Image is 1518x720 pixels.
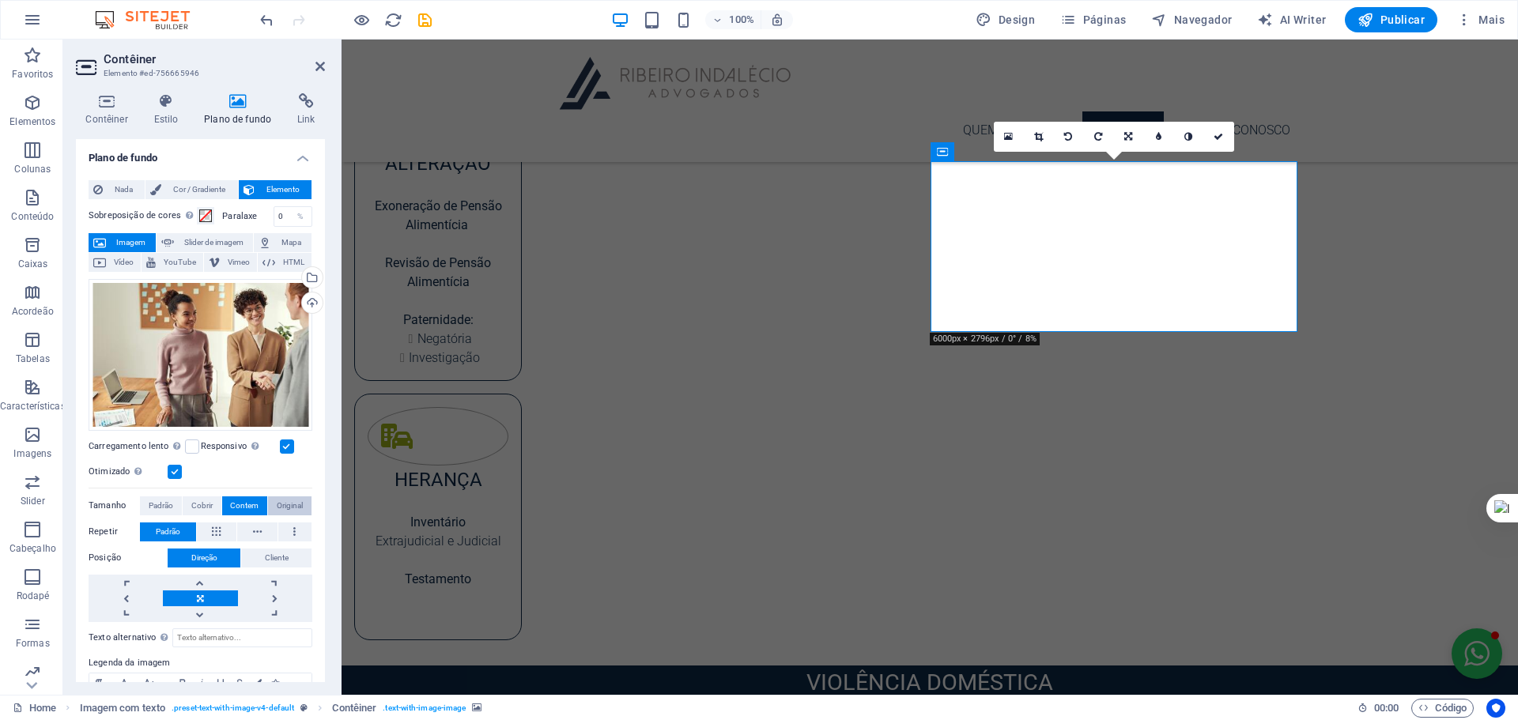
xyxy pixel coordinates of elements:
[89,253,141,272] button: Vídeo
[259,180,307,199] span: Elemento
[770,13,784,27] i: Ao redimensionar, ajusta automaticamente o nível de zoom para caber no dispositivo escolhido.
[194,93,288,126] h4: Plano de fundo
[179,233,249,252] span: Slider de imagem
[265,548,289,567] span: Cliente
[149,496,173,515] span: Padrão
[76,93,144,126] h4: Contêiner
[9,542,56,555] p: Cabeçalho
[1251,7,1332,32] button: AI Writer
[1358,12,1425,28] span: Publicar
[1060,12,1126,28] span: Páginas
[222,212,274,221] label: Paralaxe
[142,253,203,272] button: YouTube
[80,699,166,718] span: Clique para selecionar. Clique duas vezes para editar
[976,12,1035,28] span: Design
[89,233,156,252] button: Imagem
[266,673,284,692] button: Icons
[1110,589,1161,639] button: Open chat window
[241,548,312,567] button: Cliente
[160,253,198,272] span: YouTube
[145,180,237,199] button: Cor / Gradiente
[12,68,53,81] p: Favoritos
[204,253,257,272] button: Vimeo
[89,279,312,431] div: business-colleagues-in-an-office-shaking-hands-and-smiling-showcasing-teamwork-and-collaboration-...
[332,699,376,718] span: Clique para selecionar. Clique duas vezes para editar
[108,180,140,199] span: Nada
[1144,122,1174,152] a: Borrão
[191,496,213,515] span: Cobrir
[1174,122,1204,152] a: Escala de cinza
[166,180,232,199] span: Cor / Gradiente
[157,233,254,252] button: Slider de imagem
[104,66,293,81] h3: Elemento #ed-756665946
[268,496,312,515] button: Original
[144,93,194,126] h4: Estilo
[1486,699,1505,718] button: Usercentrics
[1054,7,1132,32] button: Páginas
[89,180,145,199] button: Nada
[173,673,192,692] button: Bold (Ctrl+B)
[384,11,402,29] i: Recarregar página
[16,352,50,365] p: Tabelas
[12,305,54,318] p: Acordeão
[239,180,312,199] button: Elemento
[80,699,482,718] nav: breadcrumb
[289,207,312,226] div: %
[89,548,168,567] label: Posição
[352,10,371,29] button: Clique aqui para sair do modo de visualização e continuar editando
[416,11,434,29] i: Salvar (Ctrl+S)
[168,548,240,567] button: Direção
[89,496,140,515] label: Tamanho
[1114,122,1144,152] a: Mudar orientação
[21,495,45,507] p: Slider
[211,673,230,692] button: Underline (Ctrl+U)
[258,11,276,29] i: Desfazer: change_background_size (Ctrl+Z)
[1151,12,1232,28] span: Navegador
[140,522,196,541] button: Padrão
[89,206,197,225] label: Sobreposição de cores
[249,673,266,692] button: Colors
[115,673,140,692] button: Font Family
[111,233,151,252] span: Imagem
[172,699,294,718] span: . preset-text-with-image-v4-default
[230,496,259,515] span: Contem
[1257,12,1326,28] span: AI Writer
[111,253,136,272] span: Vídeo
[140,673,165,692] button: Font Size
[183,496,221,515] button: Cobrir
[192,673,211,692] button: Italic (Ctrl+I)
[191,548,217,567] span: Direção
[89,673,115,692] button: Paragraph Format
[1145,7,1238,32] button: Navegador
[13,447,51,460] p: Imagens
[705,10,761,29] button: 100%
[969,7,1041,32] div: Design (Ctrl+Alt+Y)
[1385,702,1388,714] span: :
[17,590,50,602] p: Rodapé
[18,258,48,270] p: Caixas
[16,637,50,650] p: Formas
[201,437,280,456] label: Responsivo
[1345,7,1437,32] button: Publicar
[1024,122,1054,152] a: Modo de recorte
[383,10,402,29] button: reload
[472,703,481,712] i: Este elemento contém um plano de fundo
[104,52,325,66] h2: Contêiner
[276,233,307,252] span: Mapa
[277,496,303,515] span: Original
[230,673,249,692] button: Strikethrough
[89,437,185,456] label: Carregamento lento
[1411,699,1474,718] button: Código
[76,139,325,168] h4: Plano de fundo
[89,654,312,673] label: Legenda da imagem
[11,210,54,223] p: Conteúdo
[89,628,172,647] label: Texto alternativo
[14,163,51,175] p: Colunas
[288,93,325,126] h4: Link
[383,699,466,718] span: . text-with-image-image
[254,233,312,252] button: Mapa
[300,703,308,712] i: Este elemento é uma predefinição personalizável
[156,522,180,541] span: Padrão
[9,115,55,128] p: Elementos
[1358,699,1399,718] h6: Tempo de sessão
